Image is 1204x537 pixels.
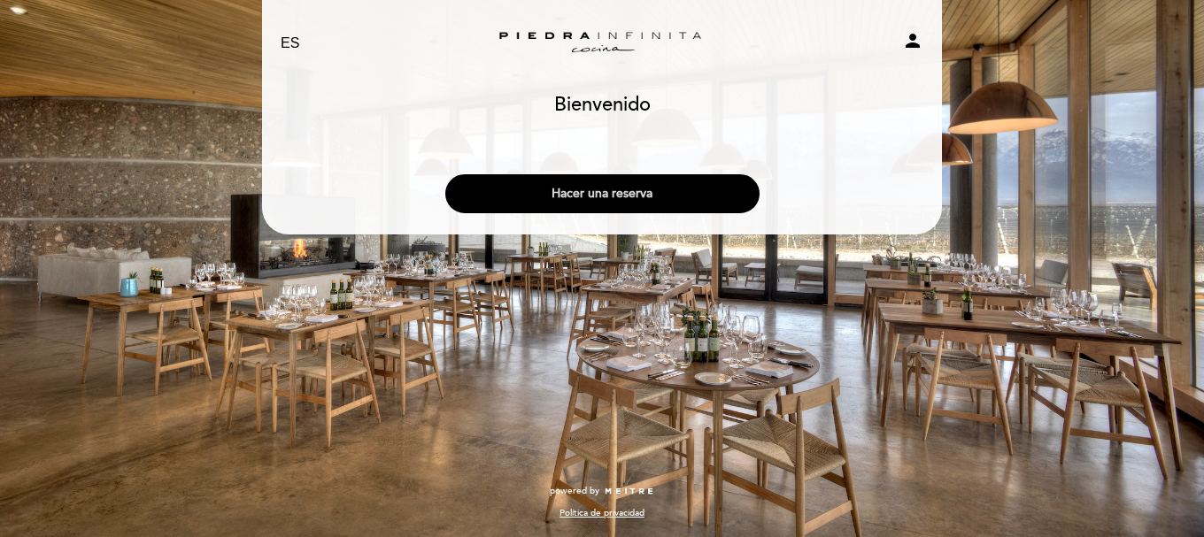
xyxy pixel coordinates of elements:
[445,174,760,213] button: Hacer una reserva
[550,485,599,497] span: powered by
[604,487,654,496] img: MEITRE
[550,485,654,497] a: powered by
[491,19,713,68] a: Zuccardi [GEOGRAPHIC_DATA] - Restaurant [GEOGRAPHIC_DATA]
[554,95,651,116] h1: Bienvenido
[902,30,923,51] i: person
[560,507,644,519] a: Política de privacidad
[902,30,923,58] button: person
